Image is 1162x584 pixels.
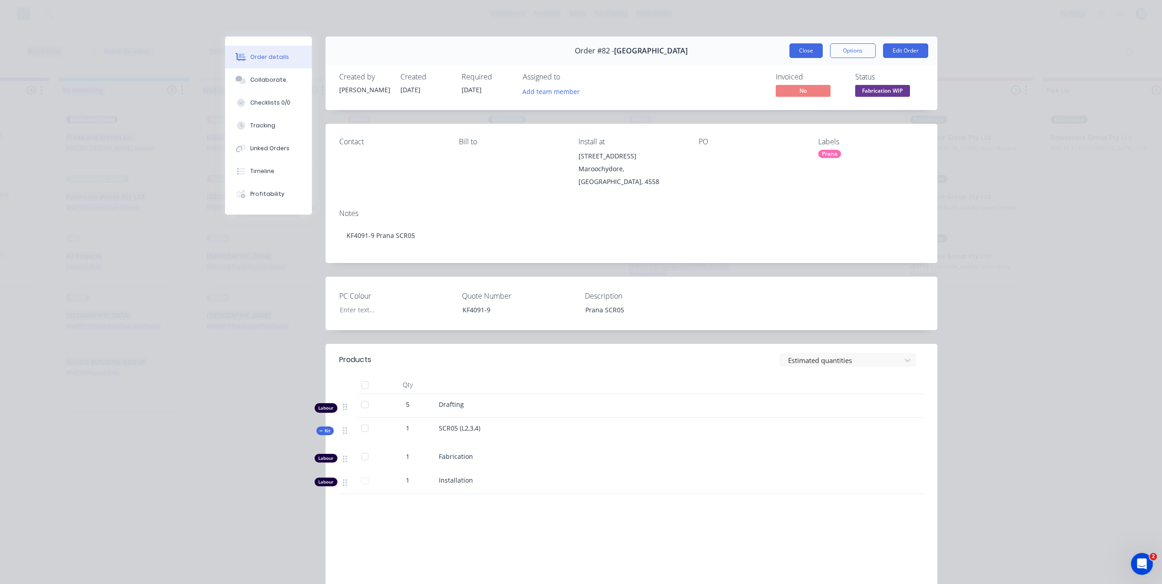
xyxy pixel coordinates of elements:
[339,221,924,249] div: KF4091-9 Prana SCR05
[380,376,435,394] div: Qty
[614,47,688,55] span: [GEOGRAPHIC_DATA]
[575,47,614,55] span: Order #82 -
[315,478,337,486] div: Labour
[406,423,410,433] span: 1
[339,354,371,365] div: Products
[225,91,312,114] button: Checklists 0/0
[339,73,389,81] div: Created by
[855,73,924,81] div: Status
[225,68,312,91] button: Collaborate
[578,150,684,163] div: [STREET_ADDRESS]
[250,121,275,130] div: Tracking
[225,160,312,183] button: Timeline
[699,137,804,146] div: PO
[462,290,576,301] label: Quote Number
[439,476,473,484] span: Installation
[250,144,289,153] div: Linked Orders
[776,73,844,81] div: Invoiced
[439,424,480,432] span: SCR05 (L2,3,4)
[855,85,910,96] span: Fabrication WIP
[250,53,289,61] div: Order details
[400,85,421,94] span: [DATE]
[855,85,910,99] button: Fabrication WIP
[578,163,684,188] div: Maroochydore, [GEOGRAPHIC_DATA], 4558
[776,85,831,96] span: No
[339,209,924,218] div: Notes
[406,452,410,461] span: 1
[883,43,928,58] button: Edit Order
[250,167,274,175] div: Timeline
[315,454,337,463] div: Labour
[523,85,585,97] button: Add team member
[585,290,699,301] label: Description
[462,85,482,94] span: [DATE]
[339,85,389,95] div: [PERSON_NAME]
[578,137,684,146] div: Install at
[339,137,444,146] div: Contact
[578,303,692,316] div: Prana SCR05
[1131,553,1153,575] iframe: Intercom live chat
[406,400,410,409] span: 5
[250,99,290,107] div: Checklists 0/0
[225,114,312,137] button: Tracking
[319,427,331,434] span: Kit
[462,73,512,81] div: Required
[517,85,584,97] button: Add team member
[439,400,464,409] span: Drafting
[406,475,410,485] span: 1
[830,43,876,58] button: Options
[315,403,337,413] div: Labour
[818,137,923,146] div: Labels
[1150,553,1157,560] span: 2
[578,150,684,188] div: [STREET_ADDRESS]Maroochydore, [GEOGRAPHIC_DATA], 4558
[789,43,823,58] button: Close
[455,303,569,316] div: KF4091-9
[225,137,312,160] button: Linked Orders
[400,73,451,81] div: Created
[339,290,453,301] label: PC Colour
[818,150,841,158] div: Prana
[523,73,614,81] div: Assigned to
[225,183,312,205] button: Profitability
[316,426,334,435] button: Kit
[250,76,286,84] div: Collaborate
[459,137,564,146] div: Bill to
[439,452,473,461] span: Fabrication
[250,190,284,198] div: Profitability
[225,46,312,68] button: Order details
